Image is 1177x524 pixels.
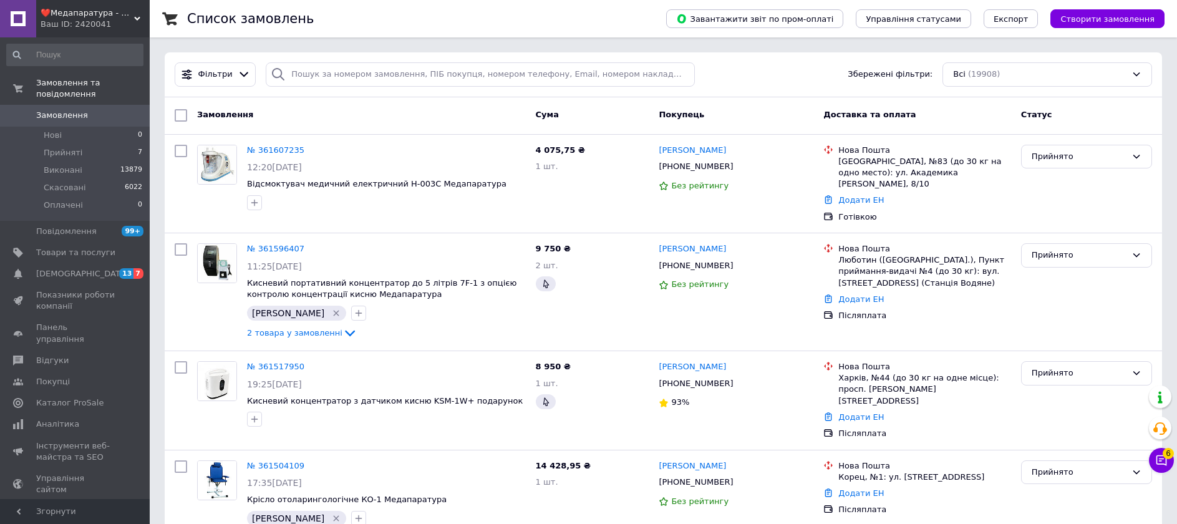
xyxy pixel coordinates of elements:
a: Фото товару [197,460,237,500]
a: Створити замовлення [1038,14,1165,23]
span: Каталог ProSale [36,397,104,409]
span: Товари та послуги [36,247,115,258]
h1: Список замовлень [187,11,314,26]
span: Без рейтингу [671,497,729,506]
span: Cума [536,110,559,119]
a: Додати ЕН [838,294,884,304]
span: Прийняті [44,147,82,158]
span: Без рейтингу [671,279,729,289]
span: 2 шт. [536,261,558,270]
div: Ваш ID: 2420041 [41,19,150,30]
a: Крісло отоларингологічне КО-1 Медапаратура [247,495,447,504]
span: 19:25[DATE] [247,379,302,389]
a: Кисневий портативний концентратор до 5 літрів 7F-1 з опцією контролю концентрації кисню Медапаратура [247,278,516,299]
span: [PERSON_NAME] [252,308,324,318]
div: Післяплата [838,504,1011,515]
a: № 361596407 [247,244,304,253]
div: Прийнято [1032,150,1126,163]
span: 1 шт. [536,379,558,388]
div: [GEOGRAPHIC_DATA], №83 (до 30 кг на одно место): ул. Академика [PERSON_NAME], 8/10 [838,156,1011,190]
button: Експорт [984,9,1039,28]
span: 8 950 ₴ [536,362,571,371]
span: Експорт [994,14,1029,24]
span: 11:25[DATE] [247,261,302,271]
span: (19908) [968,69,1000,79]
svg: Видалити мітку [331,513,341,523]
img: Фото товару [198,145,236,184]
span: Всі [953,69,966,80]
span: [PHONE_NUMBER] [659,261,733,270]
div: Післяплата [838,428,1011,439]
div: Нова Пошта [838,361,1011,372]
a: 2 товара у замовленні [247,328,357,337]
span: 1 шт. [536,162,558,171]
div: Нова Пошта [838,460,1011,472]
img: Фото товару [198,362,236,400]
span: Повідомлення [36,226,97,237]
span: Управління сайтом [36,473,115,495]
span: Аналітика [36,419,79,430]
span: Нові [44,130,62,141]
a: Кисневий концентратор з датчиком кисню KSM-1W+ подарунок [247,396,523,405]
input: Пошук [6,44,143,66]
a: № 361504109 [247,461,304,470]
span: 4 075,75 ₴ [536,145,585,155]
span: Оплачені [44,200,83,211]
a: Фото товару [197,145,237,185]
div: Прийнято [1032,249,1126,262]
span: ❤️Медапаратура - Медтехніка Низьких Цін ✅ [41,7,134,19]
span: Замовлення [36,110,88,121]
span: [DEMOGRAPHIC_DATA] [36,268,128,279]
span: [PHONE_NUMBER] [659,162,733,171]
div: Післяплата [838,310,1011,321]
span: 6022 [125,182,142,193]
span: Виконані [44,165,82,176]
span: 93% [671,397,689,407]
a: [PERSON_NAME] [659,361,726,373]
a: [PERSON_NAME] [659,460,726,472]
span: 6 [1163,448,1174,459]
span: 2 товара у замовленні [247,328,342,337]
button: Управління статусами [856,9,971,28]
span: Відгуки [36,355,69,366]
img: Фото товару [198,461,236,500]
span: 7 [138,147,142,158]
span: 7 [133,268,143,279]
span: Фільтри [198,69,233,80]
div: Люботин ([GEOGRAPHIC_DATA].), Пункт приймання-видачі №4 (до 30 кг): вул. [STREET_ADDRESS] (Станці... [838,255,1011,289]
span: [PERSON_NAME] [252,513,324,523]
span: 0 [138,200,142,211]
span: Статус [1021,110,1052,119]
div: Прийнято [1032,367,1126,380]
a: Додати ЕН [838,488,884,498]
div: Харків, №44 (до 30 кг на одне місце): просп. [PERSON_NAME][STREET_ADDRESS] [838,372,1011,407]
div: Прийнято [1032,466,1126,479]
span: 9 750 ₴ [536,244,571,253]
span: Відсмоктувач медичний електричний Н-003С Медапаратура [247,179,506,188]
span: 0 [138,130,142,141]
span: Покупець [659,110,704,119]
span: 12:20[DATE] [247,162,302,172]
span: [PHONE_NUMBER] [659,379,733,388]
a: № 361607235 [247,145,304,155]
span: 14 428,95 ₴ [536,461,591,470]
span: Без рейтингу [671,181,729,190]
span: Замовлення та повідомлення [36,77,150,100]
button: Завантажити звіт по пром-оплаті [666,9,843,28]
div: Готівкою [838,211,1011,223]
span: Збережені фільтри: [848,69,932,80]
button: Створити замовлення [1050,9,1165,28]
span: 17:35[DATE] [247,478,302,488]
span: [PHONE_NUMBER] [659,477,733,487]
input: Пошук за номером замовлення, ПІБ покупця, номером телефону, Email, номером накладної [266,62,695,87]
a: [PERSON_NAME] [659,243,726,255]
span: Скасовані [44,182,86,193]
a: № 361517950 [247,362,304,371]
span: Управління статусами [866,14,961,24]
button: Чат з покупцем6 [1149,448,1174,473]
span: Показники роботи компанії [36,289,115,312]
span: Створити замовлення [1060,14,1155,24]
